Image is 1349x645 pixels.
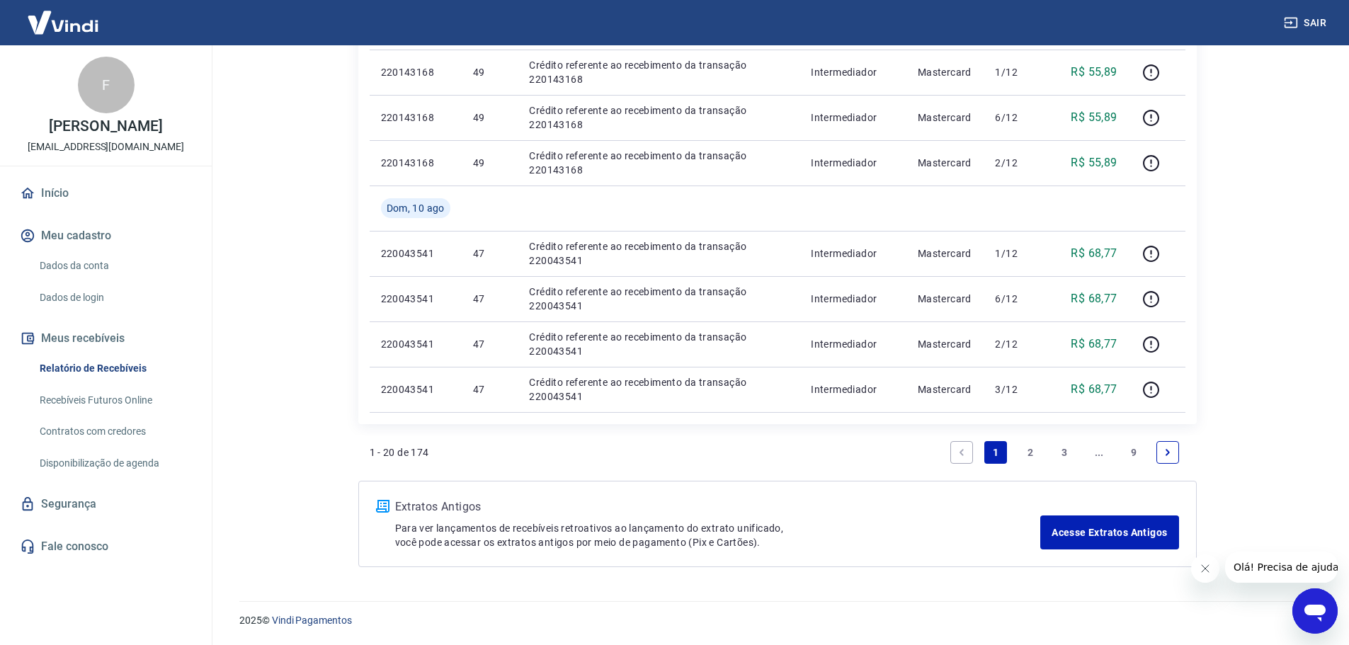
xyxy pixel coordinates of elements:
[28,139,184,154] p: [EMAIL_ADDRESS][DOMAIN_NAME]
[17,1,109,44] img: Vindi
[78,57,135,113] div: F
[1071,336,1117,353] p: R$ 68,77
[381,292,450,306] p: 220043541
[395,498,1041,515] p: Extratos Antigos
[1071,290,1117,307] p: R$ 68,77
[8,10,119,21] span: Olá! Precisa de ajuda?
[381,382,450,396] p: 220043541
[381,65,450,79] p: 220143168
[529,375,788,404] p: Crédito referente ao recebimento da transação 220043541
[1071,245,1117,262] p: R$ 68,77
[984,441,1007,464] a: Page 1 is your current page
[529,149,788,177] p: Crédito referente ao recebimento da transação 220143168
[34,417,195,446] a: Contratos com credores
[473,156,506,170] p: 49
[811,110,895,125] p: Intermediador
[918,337,973,351] p: Mastercard
[811,156,895,170] p: Intermediador
[1281,10,1332,36] button: Sair
[34,251,195,280] a: Dados da conta
[1191,554,1219,583] iframe: Fechar mensagem
[34,449,195,478] a: Disponibilização de agenda
[811,65,895,79] p: Intermediador
[1225,552,1338,583] iframe: Mensagem da empresa
[1040,515,1178,549] a: Acesse Extratos Antigos
[1156,441,1179,464] a: Next page
[370,445,429,460] p: 1 - 20 de 174
[950,441,973,464] a: Previous page
[995,382,1037,396] p: 3/12
[381,246,450,261] p: 220043541
[918,292,973,306] p: Mastercard
[17,489,195,520] a: Segurança
[995,110,1037,125] p: 6/12
[529,330,788,358] p: Crédito referente ao recebimento da transação 220043541
[995,156,1037,170] p: 2/12
[376,500,389,513] img: ícone
[995,337,1037,351] p: 2/12
[473,337,506,351] p: 47
[1019,441,1042,464] a: Page 2
[473,382,506,396] p: 47
[17,178,195,209] a: Início
[387,201,445,215] span: Dom, 10 ago
[473,65,506,79] p: 49
[473,246,506,261] p: 47
[811,292,895,306] p: Intermediador
[529,239,788,268] p: Crédito referente ao recebimento da transação 220043541
[918,382,973,396] p: Mastercard
[1292,588,1338,634] iframe: Botão para abrir a janela de mensagens
[811,246,895,261] p: Intermediador
[272,615,352,626] a: Vindi Pagamentos
[395,521,1041,549] p: Para ver lançamentos de recebíveis retroativos ao lançamento do extrato unificado, você pode aces...
[381,337,450,351] p: 220043541
[473,292,506,306] p: 47
[918,110,973,125] p: Mastercard
[381,110,450,125] p: 220143168
[17,531,195,562] a: Fale conosco
[49,119,162,134] p: [PERSON_NAME]
[1088,441,1110,464] a: Jump forward
[1071,109,1117,126] p: R$ 55,89
[1071,64,1117,81] p: R$ 55,89
[918,65,973,79] p: Mastercard
[473,110,506,125] p: 49
[239,613,1315,628] p: 2025 ©
[811,337,895,351] p: Intermediador
[811,382,895,396] p: Intermediador
[17,323,195,354] button: Meus recebíveis
[995,65,1037,79] p: 1/12
[34,386,195,415] a: Recebíveis Futuros Online
[34,283,195,312] a: Dados de login
[945,435,1185,469] ul: Pagination
[918,156,973,170] p: Mastercard
[529,58,788,86] p: Crédito referente ao recebimento da transação 220143168
[995,246,1037,261] p: 1/12
[529,103,788,132] p: Crédito referente ao recebimento da transação 220143168
[34,354,195,383] a: Relatório de Recebíveis
[995,292,1037,306] p: 6/12
[918,246,973,261] p: Mastercard
[529,285,788,313] p: Crédito referente ao recebimento da transação 220043541
[1122,441,1145,464] a: Page 9
[1071,154,1117,171] p: R$ 55,89
[1071,381,1117,398] p: R$ 68,77
[17,220,195,251] button: Meu cadastro
[381,156,450,170] p: 220143168
[1053,441,1076,464] a: Page 3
